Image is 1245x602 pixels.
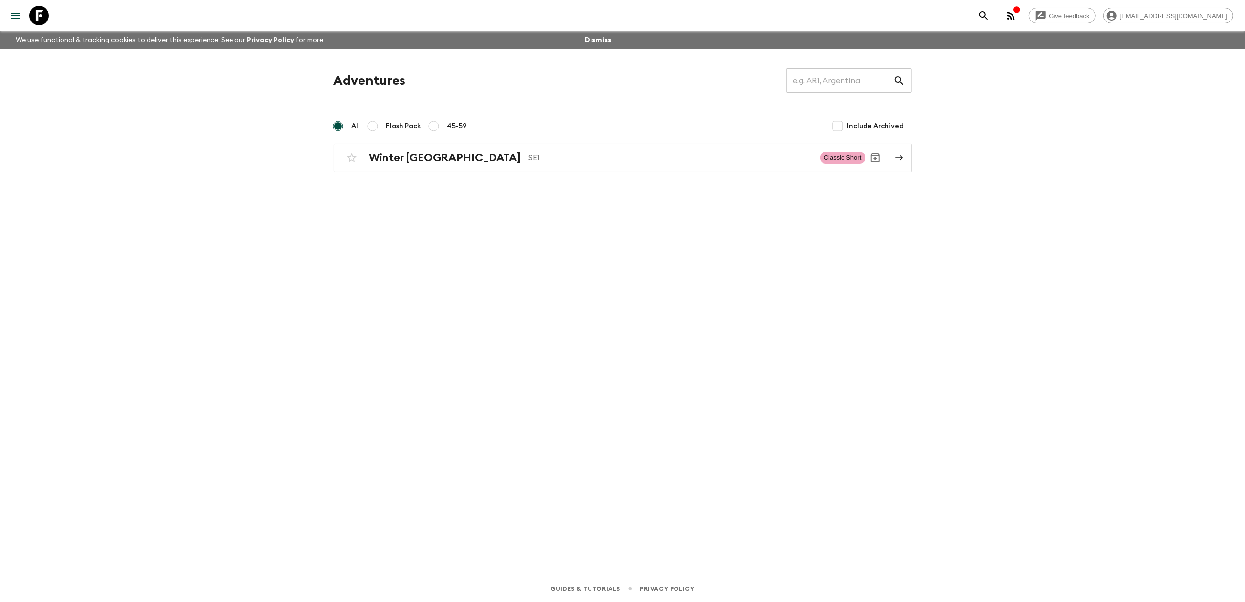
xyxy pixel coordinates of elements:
span: Classic Short [820,152,865,164]
span: Flash Pack [386,121,422,131]
a: Privacy Policy [640,583,694,594]
span: [EMAIL_ADDRESS][DOMAIN_NAME] [1115,12,1233,20]
h1: Adventures [334,71,406,90]
div: [EMAIL_ADDRESS][DOMAIN_NAME] [1103,8,1233,23]
button: menu [6,6,25,25]
a: Privacy Policy [247,37,294,43]
span: Include Archived [847,121,904,131]
a: Guides & Tutorials [550,583,620,594]
button: Archive [865,148,885,168]
span: All [352,121,360,131]
span: Give feedback [1044,12,1095,20]
a: Give feedback [1029,8,1096,23]
button: search adventures [974,6,993,25]
span: 45-59 [447,121,467,131]
p: SE1 [529,152,812,164]
p: We use functional & tracking cookies to deliver this experience. See our for more. [12,31,329,49]
h2: Winter [GEOGRAPHIC_DATA] [369,151,521,164]
button: Dismiss [582,33,613,47]
a: Winter [GEOGRAPHIC_DATA]SE1Classic ShortArchive [334,144,912,172]
input: e.g. AR1, Argentina [786,67,893,94]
